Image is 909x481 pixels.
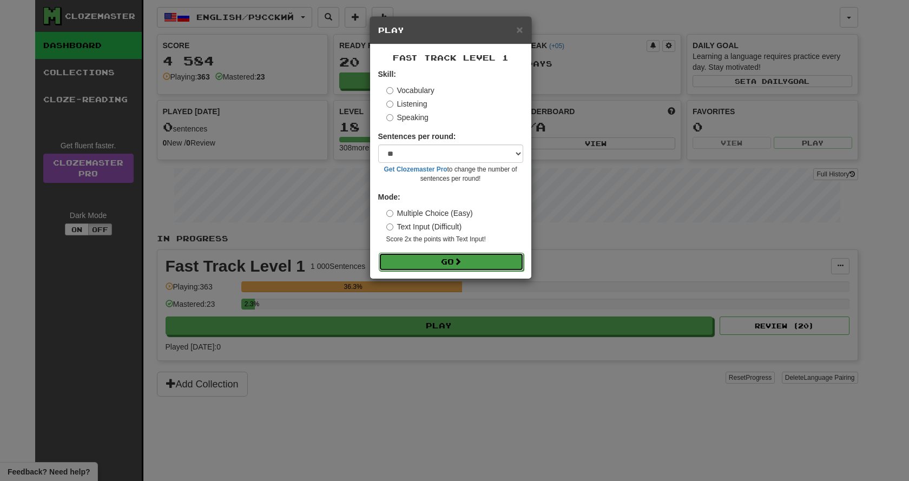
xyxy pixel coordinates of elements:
[386,210,393,217] input: Multiple Choice (Easy)
[393,53,509,62] span: Fast Track Level 1
[378,25,523,36] h5: Play
[386,223,393,230] input: Text Input (Difficult)
[386,208,473,219] label: Multiple Choice (Easy)
[516,23,523,36] span: ×
[386,87,393,94] input: Vocabulary
[386,98,427,109] label: Listening
[378,193,400,201] strong: Mode:
[379,253,524,271] button: Go
[386,112,429,123] label: Speaking
[386,235,523,244] small: Score 2x the points with Text Input !
[386,85,434,96] label: Vocabulary
[386,221,462,232] label: Text Input (Difficult)
[386,101,393,108] input: Listening
[378,70,396,78] strong: Skill:
[384,166,447,173] a: Get Clozemaster Pro
[378,131,456,142] label: Sentences per round:
[516,24,523,35] button: Close
[386,114,393,121] input: Speaking
[378,165,523,183] small: to change the number of sentences per round!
